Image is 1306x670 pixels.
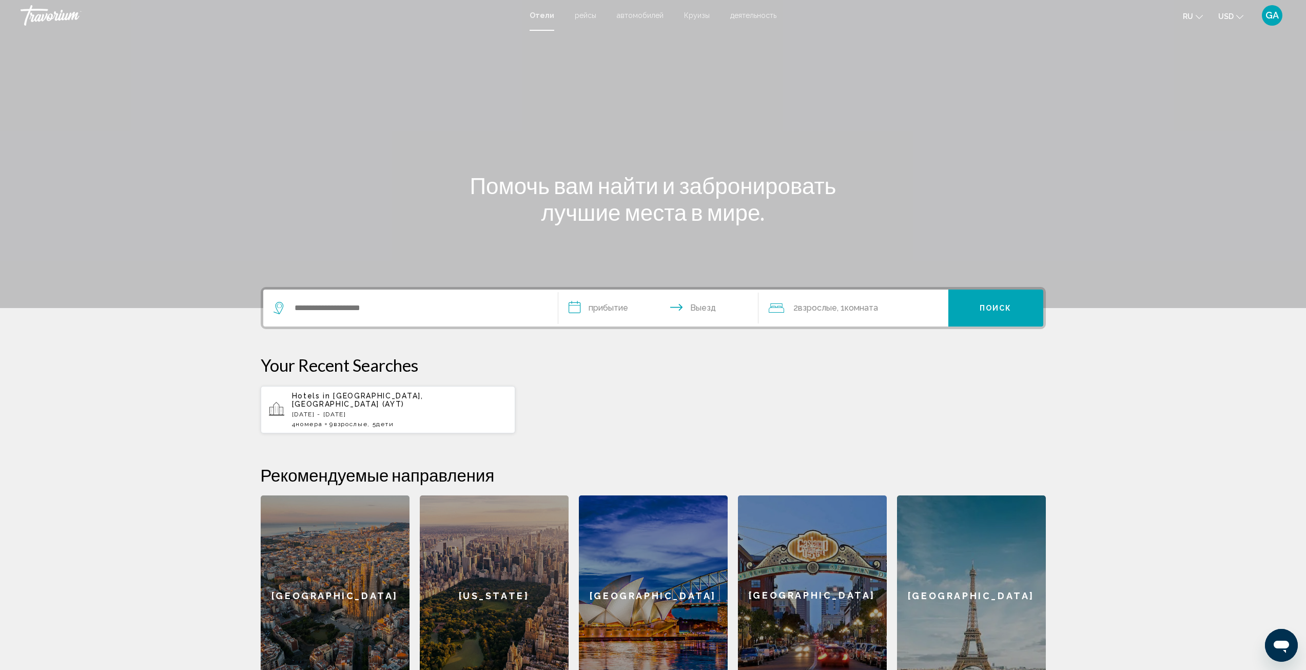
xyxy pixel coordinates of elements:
span: , 1 [837,301,878,315]
span: Hotels in [292,392,330,400]
button: Travelers: 2 adults, 0 children [758,290,948,327]
div: Search widget [263,290,1043,327]
span: ru [1183,12,1193,21]
button: User Menu [1259,5,1285,26]
p: [DATE] - [DATE] [292,411,508,418]
a: Круизы [684,11,710,20]
p: Your Recent Searches [261,355,1046,375]
span: 9 [329,420,367,428]
a: рейсы [575,11,596,20]
span: [GEOGRAPHIC_DATA], [GEOGRAPHIC_DATA] (AYT) [292,392,423,408]
iframe: Кнопка запуска окна обмена сообщениями [1265,629,1298,662]
button: Check in and out dates [558,290,758,327]
h1: Помочь вам найти и забронировать лучшие места в мире. [461,172,846,225]
button: Change currency [1218,9,1243,24]
span: USD [1218,12,1234,21]
span: , 5 [367,420,394,428]
span: Комната [845,303,878,313]
span: 4 [292,420,323,428]
a: Отели [530,11,554,20]
span: Взрослые [334,420,367,428]
a: деятельность [730,11,776,20]
a: автомобилей [617,11,664,20]
span: 2 [793,301,837,315]
span: Дети [376,420,394,428]
button: Поиск [948,290,1043,327]
span: Взрослые [798,303,837,313]
span: номера [296,420,322,428]
h2: Рекомендуемые направления [261,465,1046,485]
span: GA [1265,10,1279,21]
button: Change language [1183,9,1203,24]
a: Travorium [21,5,519,26]
button: Hotels in [GEOGRAPHIC_DATA], [GEOGRAPHIC_DATA] (AYT)[DATE] - [DATE]4номера9Взрослые, 5Дети [261,386,516,434]
span: Поиск [980,304,1012,313]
